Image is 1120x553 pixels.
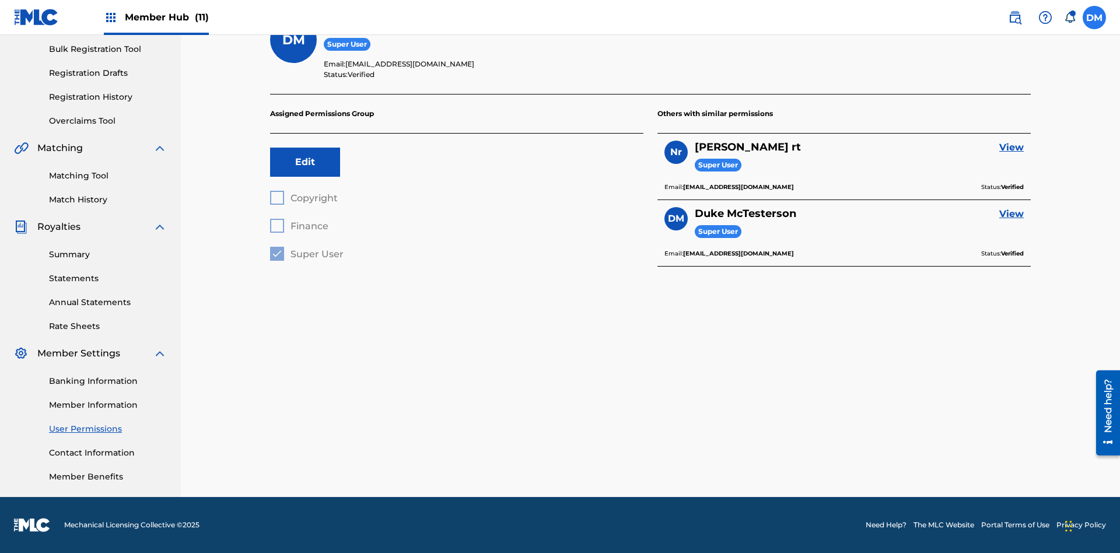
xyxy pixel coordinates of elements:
[14,346,28,360] img: Member Settings
[282,32,305,48] span: DM
[664,249,794,259] p: Email:
[1062,497,1120,553] iframe: Chat Widget
[153,141,167,155] img: expand
[668,212,684,226] span: DM
[1001,250,1024,257] b: Verified
[14,220,28,234] img: Royalties
[345,60,474,68] span: [EMAIL_ADDRESS][DOMAIN_NAME]
[153,220,167,234] img: expand
[195,12,209,23] span: (11)
[37,220,80,234] span: Royalties
[49,399,167,411] a: Member Information
[1003,6,1027,29] a: Public Search
[1064,12,1076,23] div: Notifications
[270,148,340,177] button: Edit
[49,423,167,435] a: User Permissions
[270,94,643,134] p: Assigned Permissions Group
[695,159,741,172] span: Super User
[981,520,1049,530] a: Portal Terms of Use
[49,115,167,127] a: Overclaims Tool
[49,91,167,103] a: Registration History
[866,520,907,530] a: Need Help?
[348,70,374,79] span: Verified
[695,225,741,239] span: Super User
[49,375,167,387] a: Banking Information
[1056,520,1106,530] a: Privacy Policy
[14,518,50,532] img: logo
[49,170,167,182] a: Matching Tool
[49,320,167,332] a: Rate Sheets
[104,10,118,24] img: Top Rightsholders
[981,249,1024,259] p: Status:
[153,346,167,360] img: expand
[14,141,29,155] img: Matching
[49,447,167,459] a: Contact Information
[683,183,794,191] b: [EMAIL_ADDRESS][DOMAIN_NAME]
[683,250,794,257] b: [EMAIL_ADDRESS][DOMAIN_NAME]
[657,94,1031,134] p: Others with similar permissions
[914,520,974,530] a: The MLC Website
[49,67,167,79] a: Registration Drafts
[49,43,167,55] a: Bulk Registration Tool
[695,141,801,154] h5: Nicole rt
[1065,509,1072,544] div: Drag
[664,182,794,192] p: Email:
[695,207,796,220] h5: Duke McTesterson
[37,141,83,155] span: Matching
[324,38,370,51] span: Super User
[1087,366,1120,461] iframe: Resource Center
[1034,6,1057,29] div: Help
[999,207,1024,221] a: View
[14,9,59,26] img: MLC Logo
[49,249,167,261] a: Summary
[1038,10,1052,24] img: help
[49,272,167,285] a: Statements
[1083,6,1106,29] div: User Menu
[324,59,1031,69] p: Email:
[125,10,209,24] span: Member Hub
[49,471,167,483] a: Member Benefits
[999,141,1024,155] a: View
[981,182,1024,192] p: Status:
[1008,10,1022,24] img: search
[64,520,199,530] span: Mechanical Licensing Collective © 2025
[324,69,1031,80] p: Status:
[1001,183,1024,191] b: Verified
[49,296,167,309] a: Annual Statements
[670,145,682,159] span: Nr
[49,194,167,206] a: Match History
[37,346,120,360] span: Member Settings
